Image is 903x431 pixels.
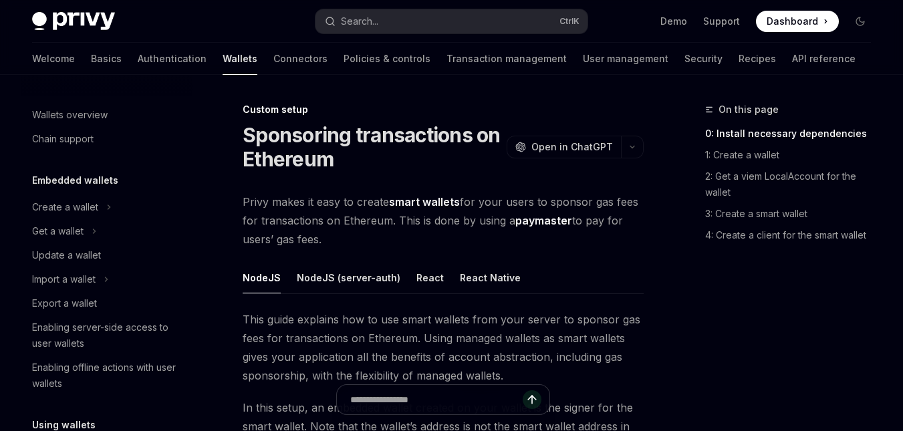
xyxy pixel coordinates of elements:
[705,203,882,225] a: 3: Create a smart wallet
[32,131,94,147] div: Chain support
[446,43,567,75] a: Transaction management
[559,16,579,27] span: Ctrl K
[344,43,430,75] a: Policies & controls
[32,199,98,215] div: Create a wallet
[32,12,115,31] img: dark logo
[243,262,281,293] div: NodeJS
[32,172,118,188] h5: Embedded wallets
[32,360,184,392] div: Enabling offline actions with user wallets
[719,102,779,118] span: On this page
[32,43,75,75] a: Welcome
[660,15,687,28] a: Demo
[243,310,644,385] span: This guide explains how to use smart wallets from your server to sponsor gas fees for transaction...
[315,9,588,33] button: Open search
[767,15,818,28] span: Dashboard
[703,15,740,28] a: Support
[705,123,882,144] a: 0: Install necessary dependencies
[792,43,856,75] a: API reference
[32,271,96,287] div: Import a wallet
[243,103,644,116] div: Custom setup
[21,243,192,267] a: Update a wallet
[756,11,839,32] a: Dashboard
[21,103,192,127] a: Wallets overview
[341,13,378,29] div: Search...
[515,214,572,228] a: paymaster
[243,192,644,249] span: Privy makes it easy to create for your users to sponsor gas fees for transactions on Ethereum. Th...
[850,11,871,32] button: Toggle dark mode
[523,390,541,409] button: Send message
[705,166,882,203] a: 2: Get a viem LocalAccount for the wallet
[273,43,328,75] a: Connectors
[507,136,621,158] button: Open in ChatGPT
[91,43,122,75] a: Basics
[297,262,400,293] div: NodeJS (server-auth)
[705,144,882,166] a: 1: Create a wallet
[350,385,523,414] input: Ask a question...
[243,123,501,171] h1: Sponsoring transactions on Ethereum
[223,43,257,75] a: Wallets
[21,219,192,243] button: Toggle Get a wallet section
[460,262,521,293] div: React Native
[21,291,192,315] a: Export a wallet
[32,319,184,351] div: Enabling server-side access to user wallets
[531,140,613,154] span: Open in ChatGPT
[21,315,192,355] a: Enabling server-side access to user wallets
[21,127,192,151] a: Chain support
[21,355,192,396] a: Enabling offline actions with user wallets
[684,43,723,75] a: Security
[138,43,207,75] a: Authentication
[416,262,444,293] div: React
[705,225,882,246] a: 4: Create a client for the smart wallet
[32,107,108,123] div: Wallets overview
[389,195,460,208] strong: smart wallets
[32,223,84,239] div: Get a wallet
[739,43,776,75] a: Recipes
[21,267,192,291] button: Toggle Import a wallet section
[32,247,101,263] div: Update a wallet
[32,295,97,311] div: Export a wallet
[583,43,668,75] a: User management
[21,195,192,219] button: Toggle Create a wallet section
